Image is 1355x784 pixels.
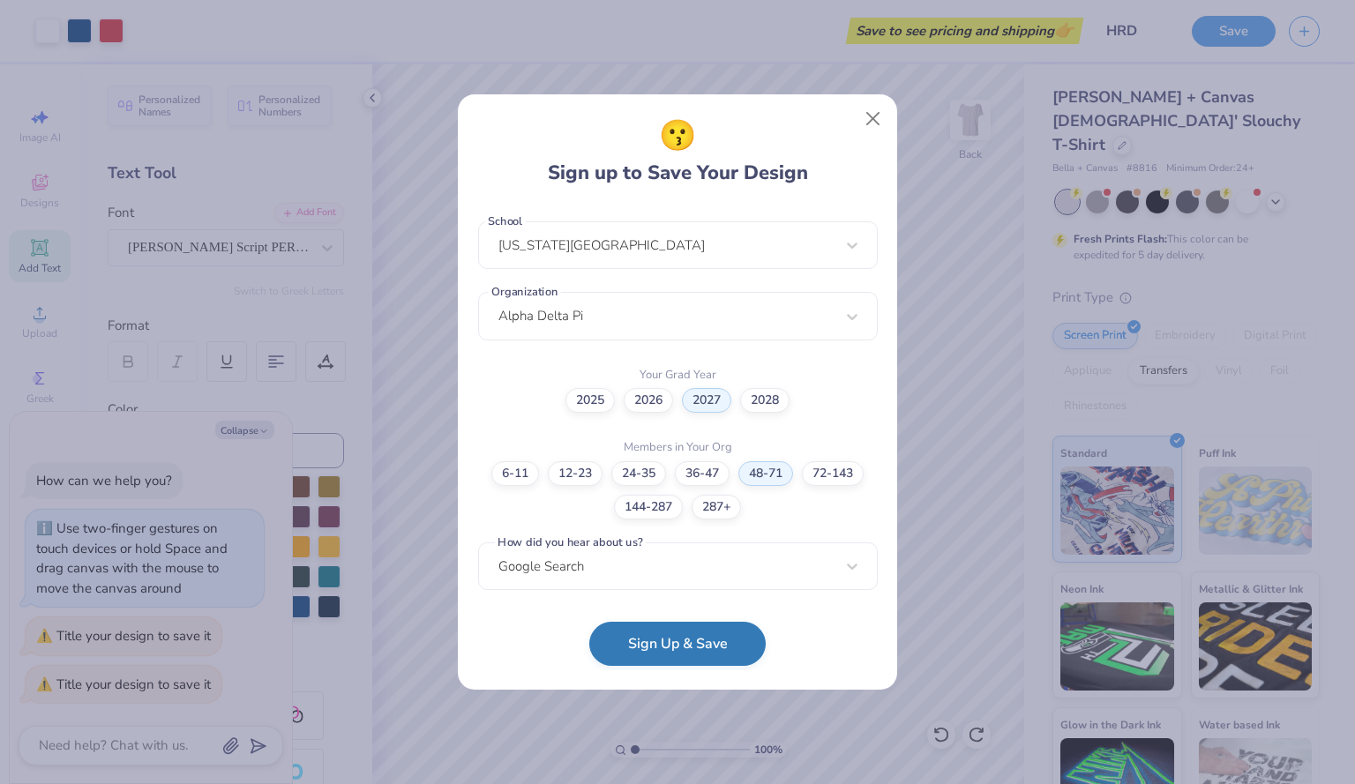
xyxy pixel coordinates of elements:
[589,622,766,666] button: Sign Up & Save
[565,388,615,413] label: 2025
[548,461,603,486] label: 12-23
[614,495,683,519] label: 144-287
[740,388,790,413] label: 2028
[624,388,673,413] label: 2026
[485,213,526,229] label: School
[738,461,793,486] label: 48-71
[640,367,716,385] label: Your Grad Year
[491,461,539,486] label: 6-11
[548,114,808,188] div: Sign up to Save Your Design
[857,102,890,136] button: Close
[682,388,731,413] label: 2027
[692,495,741,519] label: 287+
[488,284,560,301] label: Organization
[802,461,864,486] label: 72-143
[495,534,646,550] label: How did you hear about us?
[675,461,730,486] label: 36-47
[659,114,696,159] span: 😗
[624,439,732,457] label: Members in Your Org
[611,461,666,486] label: 24-35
